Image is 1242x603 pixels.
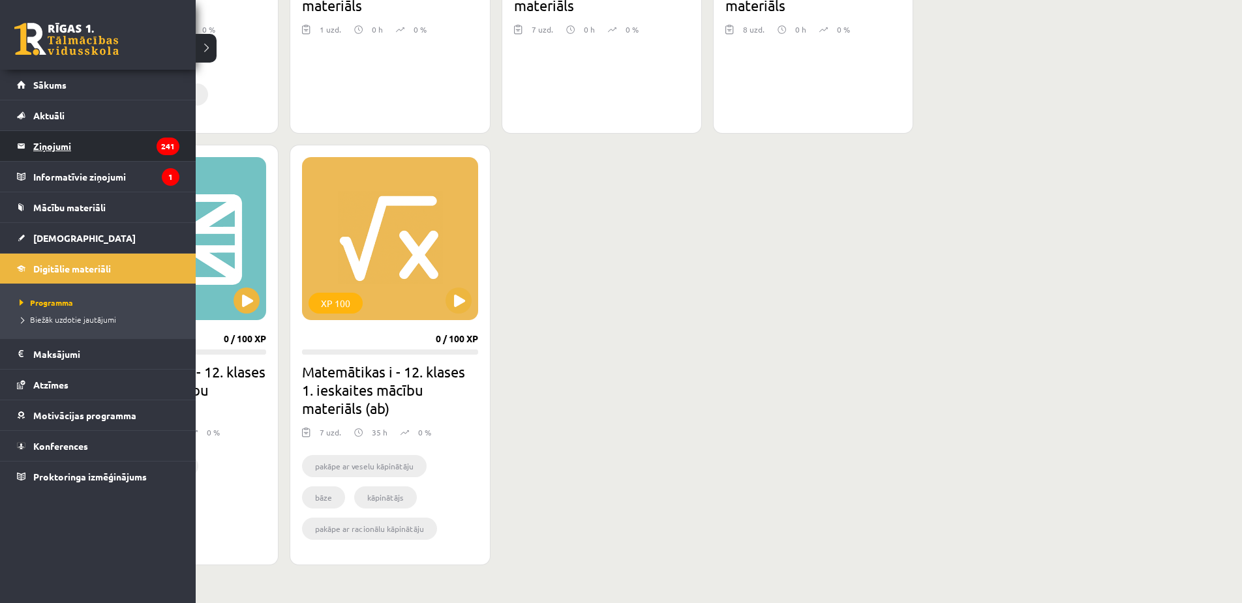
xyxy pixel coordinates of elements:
a: Sākums [17,70,179,100]
p: 0 % [414,23,427,35]
p: 0 % [418,426,431,438]
legend: Ziņojumi [33,131,179,161]
legend: Informatīvie ziņojumi [33,162,179,192]
div: 7 uzd. [532,23,553,43]
p: 0 % [837,23,850,35]
span: Digitālie materiāli [33,263,111,274]
a: Programma [16,297,183,308]
a: Digitālie materiāli [17,254,179,284]
a: Rīgas 1. Tālmācības vidusskola [14,23,119,55]
span: Motivācijas programma [33,409,136,421]
a: [DEMOGRAPHIC_DATA] [17,223,179,253]
div: 8 uzd. [743,23,765,43]
span: Proktoringa izmēģinājums [33,471,147,482]
a: Atzīmes [17,370,179,400]
p: 0 h [584,23,595,35]
li: kāpinātājs [354,486,417,508]
a: Informatīvie ziņojumi1 [17,162,179,192]
a: Aktuāli [17,100,179,130]
a: Motivācijas programma [17,400,179,430]
a: Ziņojumi241 [17,131,179,161]
span: Programma [16,297,73,308]
span: Sākums [33,79,67,91]
a: Konferences [17,431,179,461]
i: 241 [157,138,179,155]
a: Maksājumi [17,339,179,369]
p: 0 % [626,23,639,35]
li: bāze [302,486,345,508]
a: Biežāk uzdotie jautājumi [16,314,183,325]
p: 0 % [207,426,220,438]
p: 35 h [372,426,387,438]
a: Mācību materiāli [17,192,179,222]
p: 0 h [372,23,383,35]
li: pakāpe ar racionālu kāpinātāju [302,518,437,540]
i: 1 [162,168,179,186]
legend: Maksājumi [33,339,179,369]
span: Aktuāli [33,110,65,121]
span: Mācību materiāli [33,201,106,213]
div: 7 uzd. [320,426,341,446]
span: [DEMOGRAPHIC_DATA] [33,232,136,244]
li: pakāpe ar veselu kāpinātāju [302,455,427,477]
p: 0 % [202,23,215,35]
h2: Matemātikas i - 12. klases 1. ieskaites mācību materiāls (ab) [302,362,477,417]
span: Konferences [33,440,88,452]
a: Proktoringa izmēģinājums [17,462,179,492]
p: 0 h [795,23,806,35]
div: 1 uzd. [320,23,341,43]
span: Biežāk uzdotie jautājumi [16,314,116,325]
span: Atzīmes [33,379,68,390]
div: XP 100 [309,293,363,314]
